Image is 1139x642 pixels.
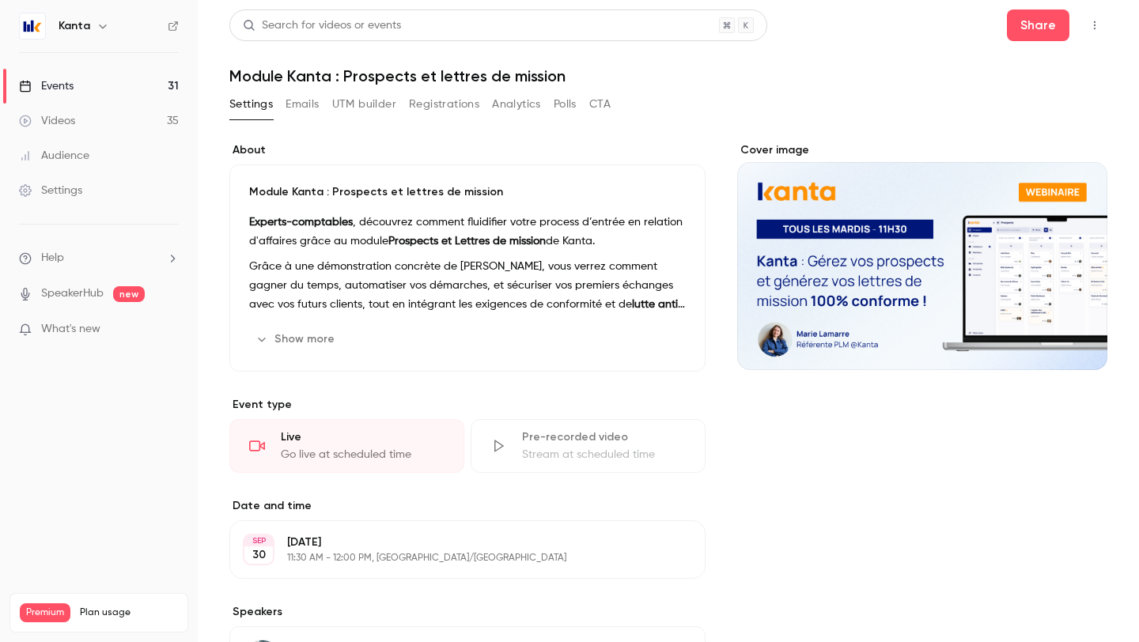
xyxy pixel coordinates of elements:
p: Event type [229,397,706,413]
p: [DATE] [287,534,622,550]
div: Settings [19,183,82,198]
strong: Prospects et Lettres de mission [388,236,546,247]
p: Module Kanta : Prospects et lettres de mission [249,184,686,200]
span: What's new [41,321,100,338]
p: Grâce à une démonstration concrète de [PERSON_NAME], vous verrez comment gagner du temps, automat... [249,257,686,314]
h1: Module Kanta : Prospects et lettres de mission [229,66,1107,85]
li: help-dropdown-opener [19,250,179,266]
div: Go live at scheduled time [281,447,445,463]
section: Cover image [737,142,1107,370]
label: Speakers [229,604,706,620]
div: Search for videos or events [243,17,401,34]
img: Kanta [20,13,45,39]
h6: Kanta [59,18,90,34]
div: Audience [19,148,89,164]
label: Cover image [737,142,1107,158]
button: Show more [249,327,344,352]
button: Analytics [492,92,541,117]
button: UTM builder [332,92,396,117]
div: Events [19,78,74,94]
div: Pre-recorded video [522,429,686,445]
div: Pre-recorded videoStream at scheduled time [471,419,706,473]
label: Date and time [229,498,706,514]
span: new [113,286,145,302]
button: Emails [286,92,319,117]
button: Registrations [409,92,479,117]
div: SEP [244,535,273,546]
span: Plan usage [80,606,178,619]
span: Premium [20,603,70,622]
strong: Experts-comptables [249,217,353,228]
div: Stream at scheduled time [522,447,686,463]
p: , découvrez comment fluidifier votre process d’entrée en relation d'affaires grâce au module de K... [249,213,686,251]
p: 11:30 AM - 12:00 PM, [GEOGRAPHIC_DATA]/[GEOGRAPHIC_DATA] [287,552,622,565]
button: Share [1007,9,1069,41]
div: LiveGo live at scheduled time [229,419,464,473]
iframe: Noticeable Trigger [160,323,179,337]
button: Settings [229,92,273,117]
span: Help [41,250,64,266]
p: 30 [252,547,266,563]
button: CTA [589,92,611,117]
button: Polls [554,92,577,117]
label: About [229,142,706,158]
div: Live [281,429,445,445]
div: Videos [19,113,75,129]
a: SpeakerHub [41,285,104,302]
